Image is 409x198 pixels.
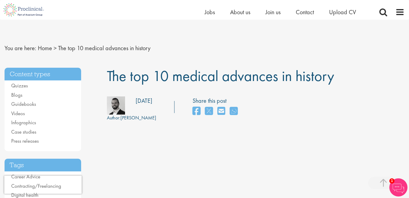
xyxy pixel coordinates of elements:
a: share on whats app [230,105,238,118]
iframe: reCAPTCHA [4,176,82,194]
span: Author: [107,115,120,121]
span: The top 10 medical advances in history [107,66,334,86]
a: Press releases [11,138,39,144]
a: Career Advice [11,173,40,180]
a: share on facebook [193,105,200,118]
a: share on email [217,105,225,118]
a: Case studies [11,128,36,135]
a: breadcrumb link [38,44,52,52]
a: Blogs [11,92,22,98]
a: Videos [11,110,25,117]
a: Contact [296,8,314,16]
a: share on twitter [205,105,213,118]
h3: Content types [5,68,81,81]
a: Jobs [205,8,215,16]
h3: Tags [5,159,81,172]
img: 76d2c18e-6ce3-4617-eefd-08d5a473185b [107,96,125,115]
a: Join us [266,8,281,16]
span: The top 10 medical advances in history [58,44,150,52]
a: Upload CV [329,8,356,16]
label: Share this post [193,96,241,105]
span: > [54,44,57,52]
a: Infographics [11,119,36,126]
a: Guidebooks [11,101,36,107]
img: Chatbot [389,178,407,196]
a: About us [230,8,250,16]
a: Quizzes [11,82,28,89]
div: [DATE] [136,96,152,105]
span: 1 [389,178,394,183]
span: You are here: [5,44,36,52]
div: [PERSON_NAME] [107,115,156,122]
